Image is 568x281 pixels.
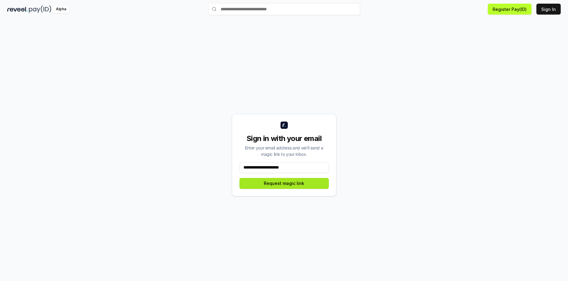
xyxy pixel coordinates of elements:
button: Sign In [536,4,561,15]
button: Request magic link [239,178,329,189]
div: Sign in with your email [239,134,329,143]
button: Register Pay(ID) [488,4,532,15]
img: logo_small [281,122,288,129]
div: Alpha [53,5,70,13]
div: Enter your email address and we’ll send a magic link to your inbox. [239,145,329,157]
img: pay_id [29,5,51,13]
img: reveel_dark [7,5,28,13]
